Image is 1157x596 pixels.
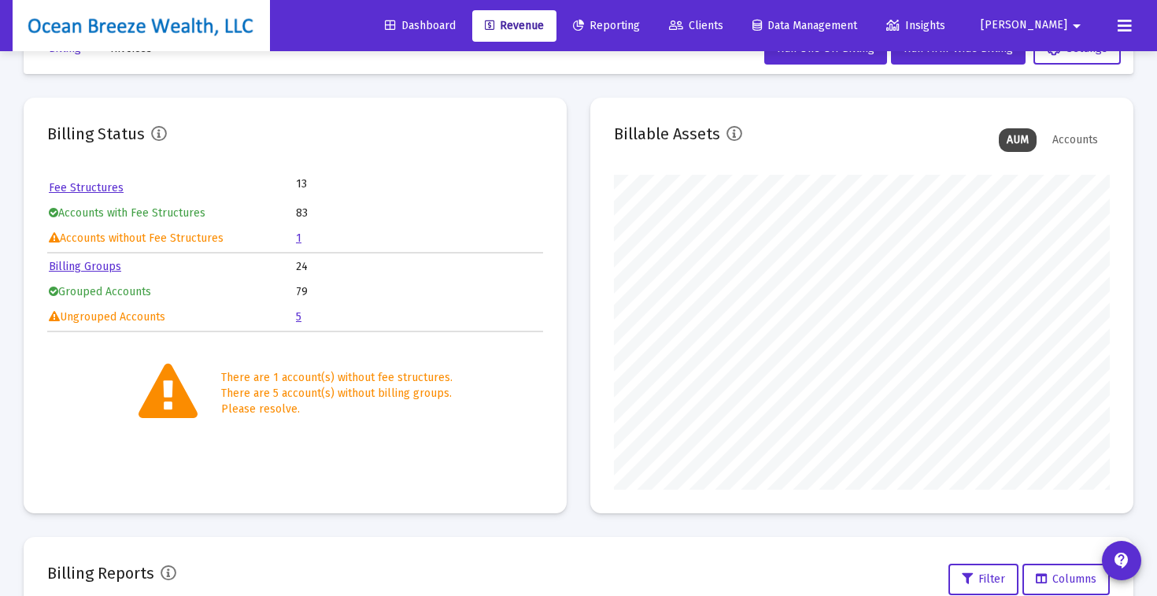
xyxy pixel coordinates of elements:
span: Clients [669,19,723,32]
mat-icon: contact_support [1112,551,1131,570]
span: [PERSON_NAME] [981,19,1067,32]
td: 13 [296,176,419,192]
h2: Billing Reports [47,561,154,586]
a: Billing Groups [49,260,121,273]
td: Accounts without Fee Structures [49,227,294,250]
a: Revenue [472,10,556,42]
a: 5 [296,310,301,324]
a: Reporting [560,10,652,42]
div: There are 5 account(s) without billing groups. [221,386,453,402]
span: Data Management [752,19,857,32]
button: Columns [1022,564,1110,595]
span: Columns [1036,572,1096,586]
span: Reporting [573,19,640,32]
a: 1 [296,231,301,245]
a: Data Management [740,10,870,42]
td: 24 [296,255,542,279]
div: Please resolve. [221,402,453,417]
td: Accounts with Fee Structures [49,202,294,225]
span: Settings [1047,42,1107,55]
a: Clients [656,10,736,42]
td: Grouped Accounts [49,280,294,304]
a: Fee Structures [49,181,124,194]
div: Accounts [1044,128,1106,152]
div: There are 1 account(s) without fee structures. [221,370,453,386]
td: Ungrouped Accounts [49,305,294,329]
span: Filter [962,572,1005,586]
img: Dashboard [24,10,258,42]
h2: Billing Status [47,121,145,146]
span: Insights [886,19,945,32]
h2: Billable Assets [614,121,720,146]
span: Revenue [485,19,544,32]
td: 83 [296,202,542,225]
span: Dashboard [385,19,456,32]
a: Dashboard [372,10,468,42]
button: [PERSON_NAME] [962,9,1105,41]
div: AUM [999,128,1037,152]
mat-icon: arrow_drop_down [1067,10,1086,42]
a: Insights [874,10,958,42]
td: 79 [296,280,542,304]
button: Filter [948,564,1018,595]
